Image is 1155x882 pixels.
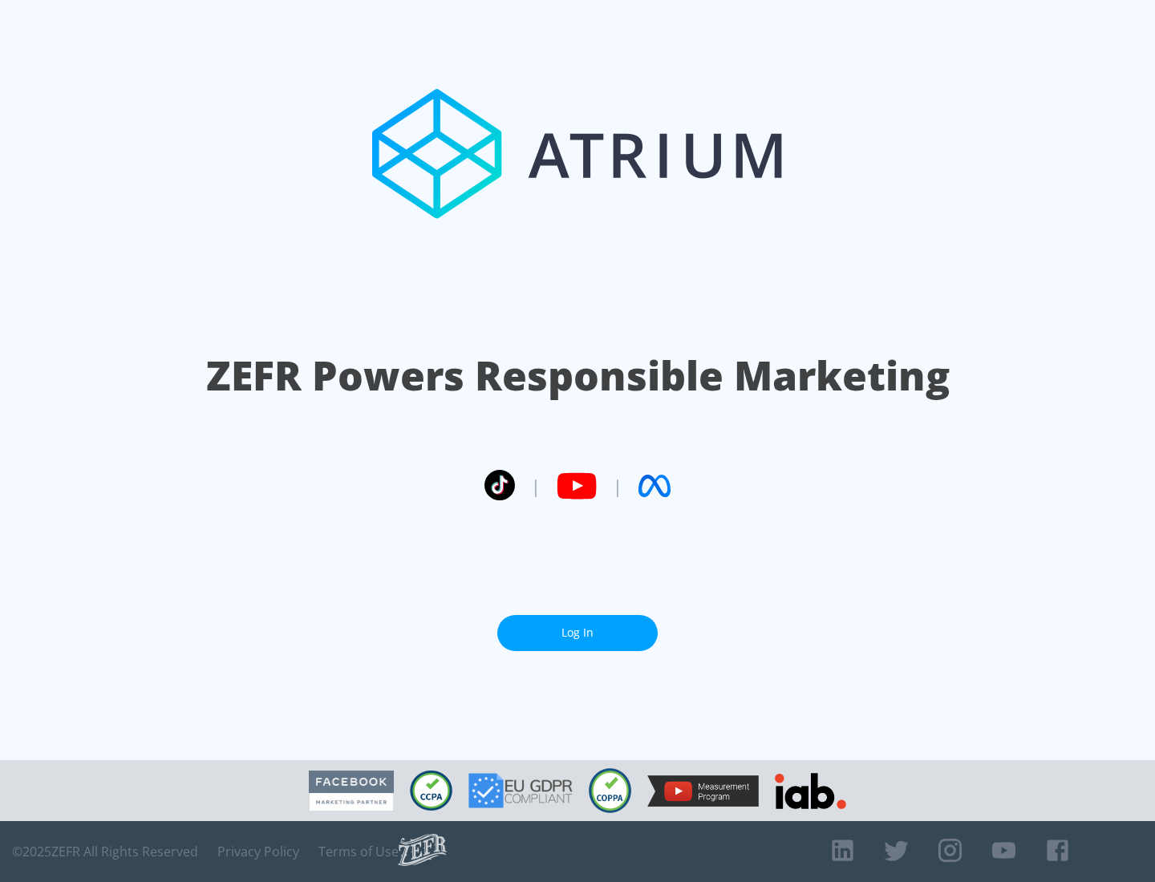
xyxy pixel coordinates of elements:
img: COPPA Compliant [589,768,631,813]
a: Log In [497,615,658,651]
img: Facebook Marketing Partner [309,771,394,811]
img: YouTube Measurement Program [647,775,759,807]
span: | [531,474,541,498]
img: IAB [775,773,846,809]
span: | [613,474,622,498]
img: GDPR Compliant [468,773,573,808]
span: © 2025 ZEFR All Rights Reserved [12,844,198,860]
a: Privacy Policy [217,844,299,860]
h1: ZEFR Powers Responsible Marketing [206,348,950,403]
img: CCPA Compliant [410,771,452,811]
a: Terms of Use [318,844,399,860]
